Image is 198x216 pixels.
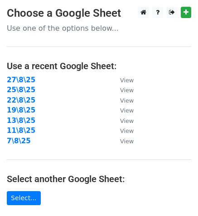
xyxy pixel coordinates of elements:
h3: Choose a Google Sheet [7,7,191,20]
a: View [111,106,134,114]
a: Select... [7,191,41,205]
a: 11\8\25 [7,127,35,135]
small: View [120,107,134,114]
a: 19\8\25 [7,106,35,114]
h4: Select another Google Sheet: [7,174,191,184]
a: View [111,117,134,125]
a: 27\8\25 [7,76,35,84]
a: View [111,127,134,135]
a: 13\8\25 [7,117,35,125]
a: 7\8\25 [7,137,31,145]
a: View [111,86,134,94]
h4: Use a recent Google Sheet: [7,61,191,71]
p: Use one of the options below... [7,23,191,33]
a: View [111,137,134,145]
a: 25\8\25 [7,86,35,94]
small: View [120,138,134,145]
small: View [120,117,134,124]
small: View [120,87,134,94]
a: View [111,76,134,84]
small: View [120,77,134,84]
small: View [120,97,134,104]
a: 22\8\25 [7,96,35,104]
small: View [120,127,134,134]
a: View [111,96,134,104]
